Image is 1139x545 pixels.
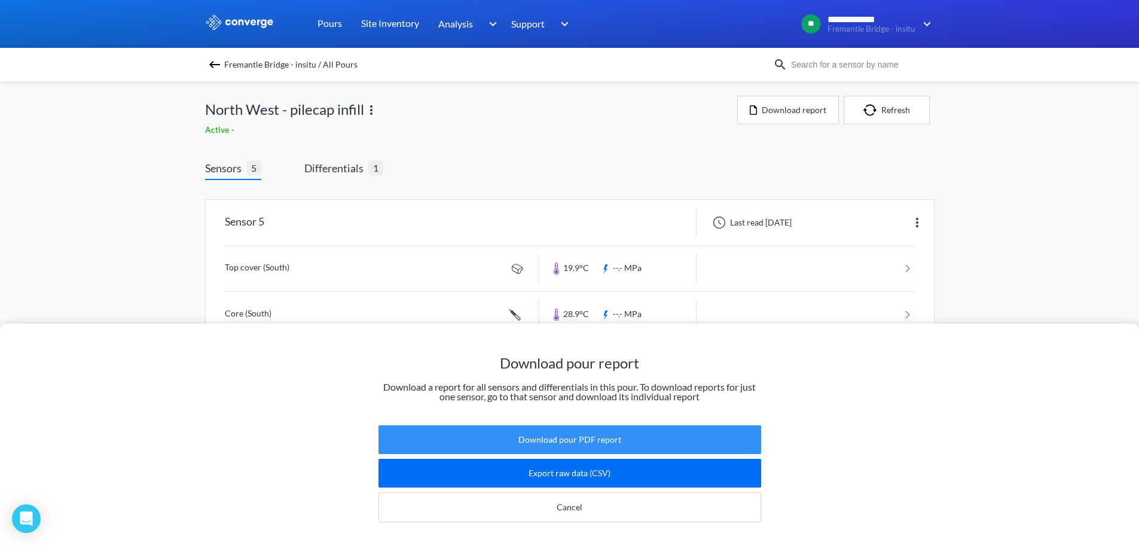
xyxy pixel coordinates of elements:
[915,17,935,31] img: downArrow.svg
[12,504,41,533] div: Open Intercom Messenger
[378,354,761,373] h1: Download pour report
[378,492,761,522] button: Cancel
[207,57,222,72] img: backspace.svg
[378,382,761,401] p: Download a report for all sensors and differentials in this pour. To download reports for just on...
[438,16,473,31] span: Analysis
[481,17,500,31] img: downArrow.svg
[827,25,915,34] span: Fremantle Bridge - insitu
[773,57,787,72] img: icon-search.svg
[787,58,932,71] input: Search for a sensor by name
[224,56,358,73] span: Fremantle Bridge - insitu / All Pours
[553,17,572,31] img: downArrow.svg
[511,16,545,31] span: Support
[378,459,761,488] button: Export raw data (CSV)
[378,425,761,454] button: Download pour PDF report
[205,14,274,30] img: logo_ewhite.svg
